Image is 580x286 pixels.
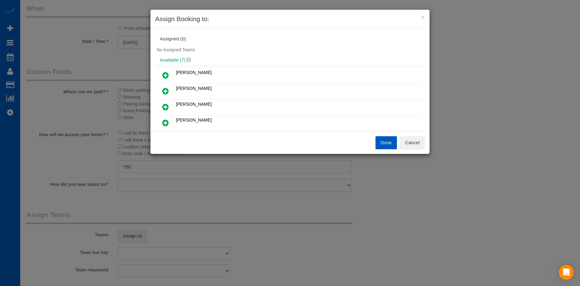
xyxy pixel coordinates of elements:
[400,136,425,149] button: Cancel
[421,14,425,20] button: ×
[176,70,212,75] span: [PERSON_NAME]
[176,86,212,91] span: [PERSON_NAME]
[559,265,574,280] div: Open Intercom Messenger
[176,118,212,122] span: [PERSON_NAME]
[157,47,195,52] span: No Assigned Teams
[176,102,212,107] span: [PERSON_NAME]
[160,58,420,63] h4: Available (7)
[160,36,420,42] div: Assigned (0)
[375,136,397,149] button: Done
[155,14,425,24] h3: Assign Booking to:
